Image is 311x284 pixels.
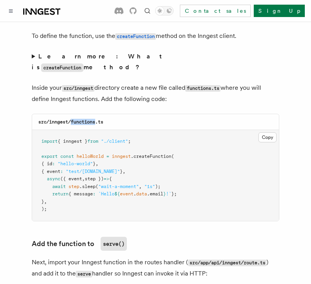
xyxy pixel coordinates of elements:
[66,169,120,174] span: "test/[DOMAIN_NAME]"
[32,31,279,42] p: To define the function, use the method on the Inngest client.
[93,191,96,197] span: :
[98,191,114,197] span: `Hello
[96,184,98,189] span: (
[41,139,58,144] span: import
[32,237,127,251] a: Add the function toserve()
[166,191,171,197] span: !`
[58,161,93,166] span: "hello-world"
[41,199,44,204] span: }
[101,237,127,251] code: serve()
[60,176,82,181] span: ({ event
[120,191,133,197] span: event
[171,191,177,197] span: };
[77,154,104,159] span: helloWorld
[82,176,85,181] span: ,
[87,139,98,144] span: from
[52,184,66,189] span: await
[139,184,142,189] span: ,
[112,154,131,159] span: inngest
[41,63,84,72] code: createFunction
[52,161,55,166] span: :
[79,184,96,189] span: .sleep
[58,139,87,144] span: { inngest }
[41,154,58,159] span: export
[60,169,63,174] span: :
[155,184,161,189] span: );
[155,6,174,15] button: Toggle dark mode
[32,82,279,104] p: Inside your directory create a new file called where you will define Inngest functions. Add the f...
[120,169,123,174] span: }
[144,184,155,189] span: "1s"
[185,85,220,92] code: functions.ts
[93,161,96,166] span: }
[123,169,125,174] span: ,
[98,184,139,189] span: "wait-a-moment"
[115,32,156,39] a: createFunction
[115,33,156,40] code: createFunction
[68,184,79,189] span: step
[106,154,109,159] span: =
[171,154,174,159] span: (
[101,139,128,144] span: "./client"
[85,176,104,181] span: step })
[38,119,103,125] code: src/inngest/functions.ts
[6,6,15,15] button: Toggle navigation
[32,53,165,71] strong: Learn more: What is method?
[62,85,94,92] code: src/inngest
[32,51,279,73] summary: Learn more: What iscreateFunctionmethod?
[41,206,47,212] span: );
[96,161,98,166] span: ,
[163,191,166,197] span: }
[147,191,163,197] span: .email
[68,191,93,197] span: { message
[76,271,92,277] code: serve
[131,154,171,159] span: .createFunction
[41,161,52,166] span: { id
[41,169,60,174] span: { event
[44,199,47,204] span: ,
[254,5,305,17] a: Sign Up
[133,191,136,197] span: .
[60,154,74,159] span: const
[188,260,267,266] code: src/app/api/inngest/route.ts
[47,176,60,181] span: async
[128,139,131,144] span: ;
[52,191,68,197] span: return
[136,191,147,197] span: data
[180,5,251,17] a: Contact sales
[143,6,152,15] button: Find something...
[258,132,277,142] button: Copy
[104,176,109,181] span: =>
[109,176,112,181] span: {
[114,191,120,197] span: ${
[32,257,279,279] p: Next, import your Inngest function in the routes handler ( ) and add it to the handler so Inngest...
